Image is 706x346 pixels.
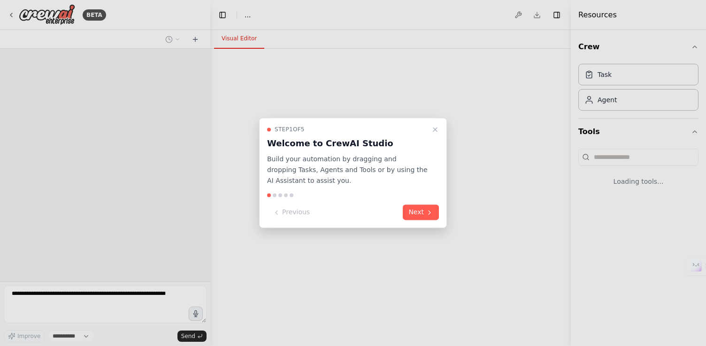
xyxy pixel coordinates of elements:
[267,154,428,186] p: Build your automation by dragging and dropping Tasks, Agents and Tools or by using the AI Assista...
[430,124,441,135] button: Close walkthrough
[267,137,428,150] h3: Welcome to CrewAI Studio
[267,205,315,220] button: Previous
[403,205,439,220] button: Next
[275,126,305,133] span: Step 1 of 5
[216,8,229,22] button: Hide left sidebar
